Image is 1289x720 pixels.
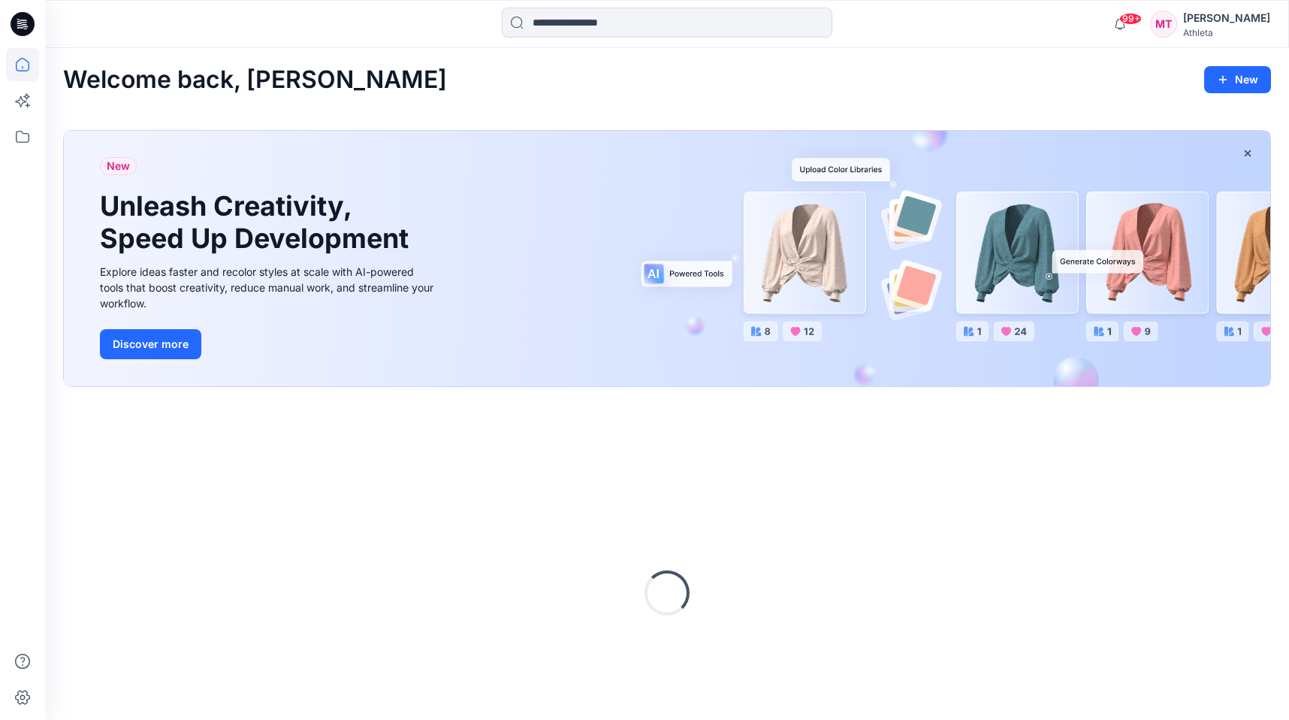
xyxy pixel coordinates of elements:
div: Explore ideas faster and recolor styles at scale with AI-powered tools that boost creativity, red... [100,264,438,311]
span: 99+ [1119,13,1142,25]
div: MT [1150,11,1177,38]
h1: Unleash Creativity, Speed Up Development [100,190,415,255]
div: [PERSON_NAME] [1183,9,1270,27]
a: Discover more [100,329,438,359]
button: Discover more [100,329,201,359]
h2: Welcome back, [PERSON_NAME] [63,66,447,94]
div: Athleta [1183,27,1270,38]
span: New [107,157,130,175]
button: New [1204,66,1271,93]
